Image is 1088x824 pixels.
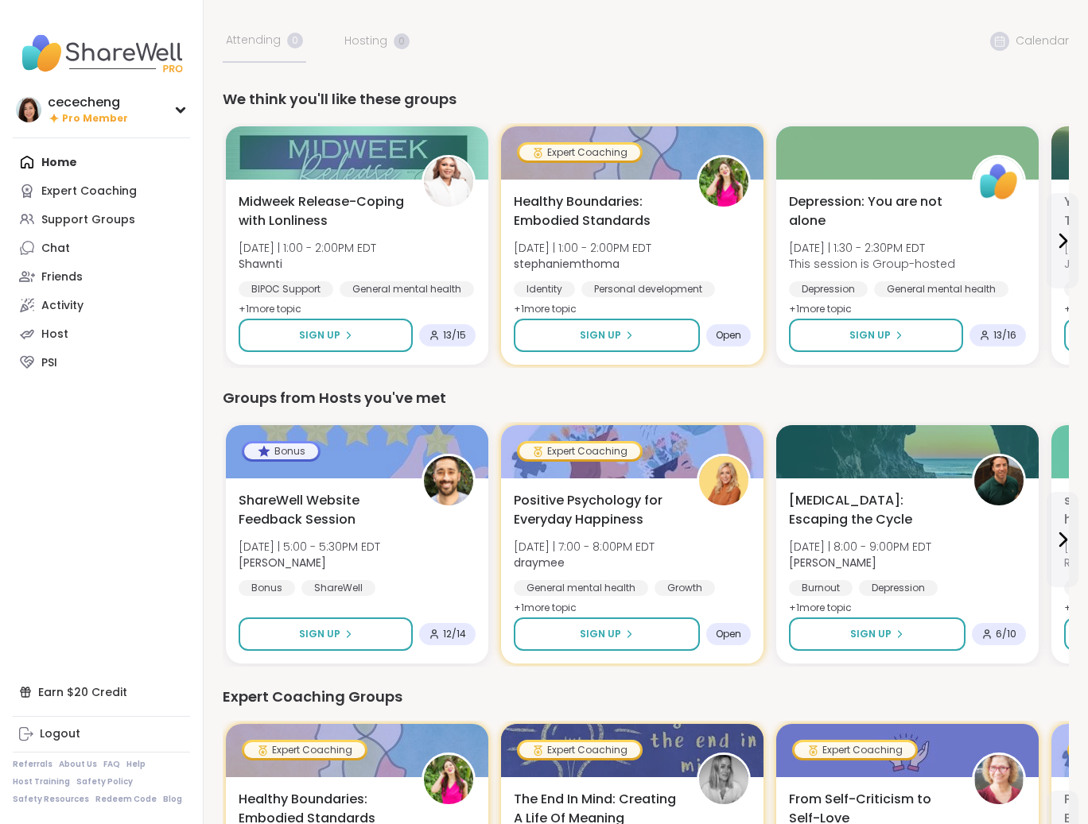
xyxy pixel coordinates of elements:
[13,720,190,749] a: Logout
[519,443,640,459] div: Expert Coaching
[443,329,466,342] span: 13 / 15
[580,627,621,641] span: Sign Up
[239,192,404,230] span: Midweek Release-Coping with Lonliness
[789,281,868,297] div: Depression
[41,184,137,199] div: Expert Coaching
[514,256,620,272] b: stephaniemthoma
[795,742,915,758] div: Expert Coaching
[76,776,133,787] a: Safety Policy
[424,157,473,207] img: Shawnti
[223,387,1069,409] div: Groups from Hosts you've met
[789,580,853,596] div: Burnout
[789,240,955,256] span: [DATE] | 1:30 - 2:30PM EDT
[239,240,376,256] span: [DATE] | 1:00 - 2:00PM EDT
[13,678,190,706] div: Earn $20 Credit
[223,686,1069,708] div: Expert Coaching Groups
[239,555,326,571] b: [PERSON_NAME]
[514,539,655,555] span: [DATE] | 7:00 - 8:00PM EDT
[95,794,157,805] a: Redeem Code
[41,298,84,314] div: Activity
[13,176,190,205] a: Expert Coaching
[244,443,318,459] div: Bonus
[443,628,466,640] span: 12 / 14
[519,145,640,161] div: Expert Coaching
[996,628,1016,640] span: 6 / 10
[655,580,715,596] div: Growth
[993,329,1016,342] span: 13 / 16
[514,580,648,596] div: General mental health
[514,555,565,571] b: draymee
[239,617,413,651] button: Sign Up
[789,617,966,651] button: Sign Up
[239,539,380,555] span: [DATE] | 5:00 - 5:30PM EDT
[13,348,190,377] a: PSI
[13,759,52,770] a: Referrals
[850,627,892,641] span: Sign Up
[789,539,931,555] span: [DATE] | 8:00 - 9:00PM EDT
[13,262,190,291] a: Friends
[716,329,741,342] span: Open
[126,759,146,770] a: Help
[789,555,876,571] b: [PERSON_NAME]
[103,759,120,770] a: FAQ
[699,157,748,207] img: stephaniemthoma
[163,794,182,805] a: Blog
[239,256,282,272] b: Shawnti
[514,491,679,529] span: Positive Psychology for Everyday Happiness
[62,112,128,126] span: Pro Member
[48,94,128,111] div: cececheng
[514,192,679,230] span: Healthy Boundaries: Embodied Standards
[581,281,715,297] div: Personal development
[13,205,190,234] a: Support Groups
[699,456,748,505] img: draymee
[13,794,89,805] a: Safety Resources
[514,319,700,352] button: Sign Up
[59,759,97,770] a: About Us
[514,240,651,256] span: [DATE] | 1:00 - 2:00PM EDT
[299,328,340,342] span: Sign Up
[424,456,473,505] img: brett
[424,755,473,804] img: stephaniemthoma
[239,491,404,529] span: ShareWell Website Feedback Session
[223,88,1069,110] div: We think you'll like these groups
[849,328,891,342] span: Sign Up
[41,327,68,342] div: Host
[699,755,748,804] img: alixtingle
[974,456,1024,505] img: Mike
[41,355,57,371] div: PSI
[41,241,70,257] div: Chat
[580,328,621,342] span: Sign Up
[41,212,135,228] div: Support Groups
[514,281,575,297] div: Identity
[789,256,955,272] span: This session is Group-hosted
[789,319,963,352] button: Sign Up
[519,742,640,758] div: Expert Coaching
[13,776,70,787] a: Host Training
[340,281,474,297] div: General mental health
[299,627,340,641] span: Sign Up
[16,97,41,122] img: cececheng
[859,580,938,596] div: Depression
[974,157,1024,207] img: ShareWell
[13,25,190,81] img: ShareWell Nav Logo
[301,580,375,596] div: ShareWell
[13,291,190,319] a: Activity
[239,580,295,596] div: Bonus
[789,192,954,230] span: Depression: You are not alone
[13,234,190,262] a: Chat
[789,491,954,529] span: [MEDICAL_DATA]: Escaping the Cycle
[239,319,413,352] button: Sign Up
[41,269,83,285] div: Friends
[244,742,365,758] div: Expert Coaching
[514,617,700,651] button: Sign Up
[974,755,1024,804] img: Fausta
[239,281,333,297] div: BIPOC Support
[716,628,741,640] span: Open
[13,319,190,348] a: Host
[40,726,80,742] div: Logout
[874,281,1008,297] div: General mental health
